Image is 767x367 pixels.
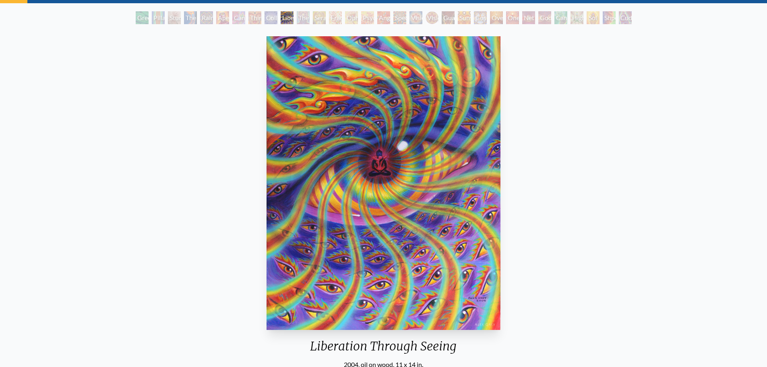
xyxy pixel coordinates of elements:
div: Cannabis Sutra [232,11,245,24]
img: Liberation-Through-Seeing-2004-Alex-Grey-watermarked.jpg [267,36,501,330]
div: Angel Skin [377,11,390,24]
div: Guardian of Infinite Vision [442,11,455,24]
div: Sol Invictus [587,11,600,24]
div: Study for the Great Turn [168,11,181,24]
div: Liberation Through Seeing [263,339,504,360]
div: Fractal Eyes [329,11,342,24]
div: Shpongled [603,11,616,24]
div: Vision Crystal [409,11,422,24]
div: Cuddle [619,11,632,24]
div: Rainbow Eye Ripple [200,11,213,24]
div: Godself [538,11,551,24]
div: Sunyata [458,11,471,24]
div: Third Eye Tears of Joy [248,11,261,24]
div: Liberation Through Seeing [281,11,294,24]
div: The Torch [184,11,197,24]
div: Vision [PERSON_NAME] [426,11,438,24]
div: Pillar of Awareness [152,11,165,24]
div: Net of Being [522,11,535,24]
div: Cosmic Elf [474,11,487,24]
div: Psychomicrograph of a Fractal Paisley Cherub Feather Tip [361,11,374,24]
div: Spectral Lotus [393,11,406,24]
div: Green Hand [136,11,149,24]
div: Seraphic Transport Docking on the Third Eye [313,11,326,24]
div: Higher Vision [571,11,583,24]
div: The Seer [297,11,310,24]
div: Oversoul [490,11,503,24]
div: Collective Vision [265,11,277,24]
div: Cannafist [554,11,567,24]
div: Ophanic Eyelash [345,11,358,24]
div: One [506,11,519,24]
div: Aperture [216,11,229,24]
